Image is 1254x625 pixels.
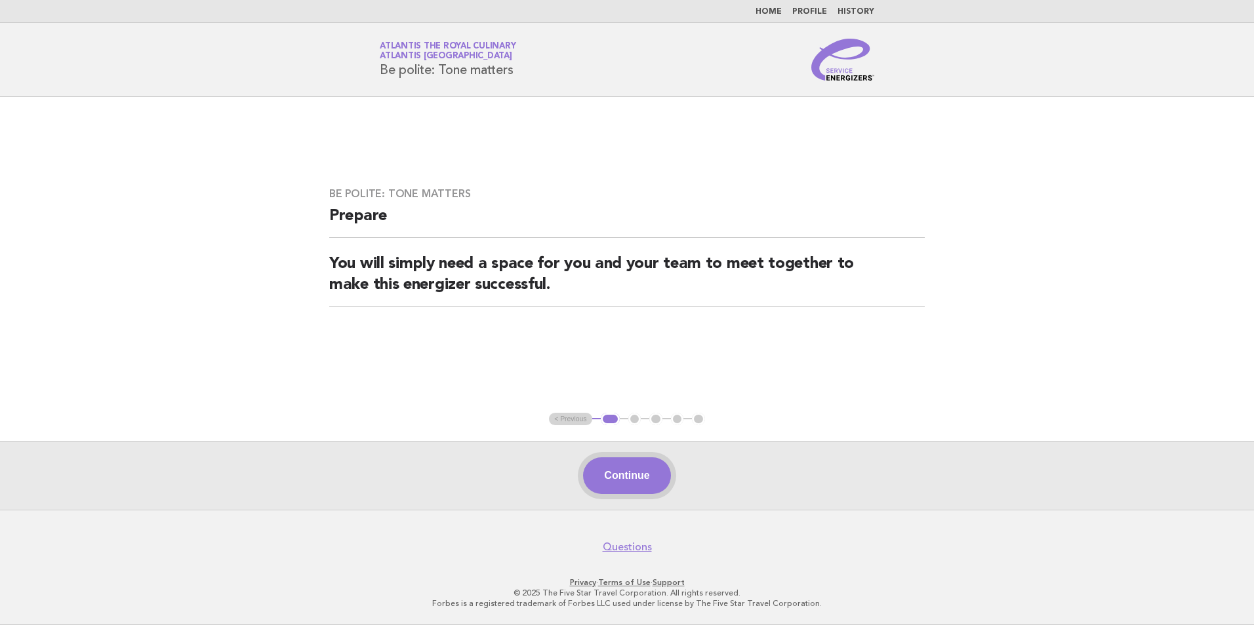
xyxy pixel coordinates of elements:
[811,39,874,81] img: Service Energizers
[792,8,827,16] a: Profile
[329,187,925,200] h3: Be polite: Tone matters
[380,52,512,61] span: Atlantis [GEOGRAPHIC_DATA]
[380,43,516,77] h1: Be polite: Tone matters
[603,540,652,554] a: Questions
[329,254,925,307] h2: You will simply need a space for you and your team to meet together to make this energizer succes...
[756,8,782,16] a: Home
[329,206,925,238] h2: Prepare
[570,578,596,587] a: Privacy
[601,413,620,426] button: 1
[598,578,651,587] a: Terms of Use
[226,588,1028,598] p: © 2025 The Five Star Travel Corporation. All rights reserved.
[226,577,1028,588] p: · ·
[653,578,685,587] a: Support
[226,598,1028,609] p: Forbes is a registered trademark of Forbes LLC used under license by The Five Star Travel Corpora...
[838,8,874,16] a: History
[583,457,670,494] button: Continue
[380,42,516,60] a: Atlantis the Royal CulinaryAtlantis [GEOGRAPHIC_DATA]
